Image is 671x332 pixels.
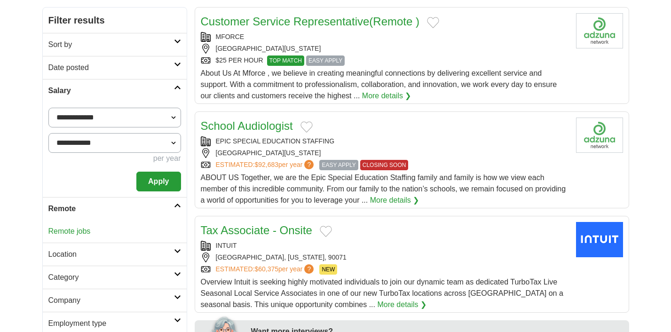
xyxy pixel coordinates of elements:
a: Sort by [43,33,187,56]
div: [GEOGRAPHIC_DATA][US_STATE] [201,148,568,158]
a: More details ❯ [377,299,426,310]
div: MFORCE [201,32,568,42]
span: CLOSING SOON [360,160,409,170]
span: ? [304,160,314,169]
a: Category [43,266,187,289]
button: Add to favorite jobs [300,121,313,133]
a: Salary [43,79,187,102]
span: EASY APPLY [319,160,358,170]
span: EASY APPLY [306,55,345,66]
span: ABOUT US Together, we are the Epic Special Education Staffing family and family is how we view ea... [201,174,566,204]
button: Add to favorite jobs [427,17,439,28]
span: NEW [319,264,337,275]
a: Remote [43,197,187,220]
h2: Sort by [48,39,174,50]
h2: Category [48,272,174,283]
span: Overview Intuit is seeking highly motivated individuals to join our dynamic team as dedicated Tur... [201,278,563,308]
img: Company logo [576,118,623,153]
a: More details ❯ [362,90,411,102]
a: Remote jobs [48,227,91,235]
span: $60,375 [254,265,278,273]
img: Company logo [576,13,623,48]
div: per year [48,153,181,164]
a: Location [43,243,187,266]
img: Intuit logo [576,222,623,257]
h2: Employment type [48,318,174,329]
button: Apply [136,172,181,191]
h2: Filter results [43,8,187,33]
h2: Company [48,295,174,306]
h2: Date posted [48,62,174,73]
a: Tax Associate - Onsite [201,224,312,237]
a: Customer Service Representative(Remote ) [201,15,420,28]
a: INTUIT [216,242,237,249]
div: [GEOGRAPHIC_DATA][US_STATE] [201,44,568,54]
a: Company [43,289,187,312]
a: More details ❯ [370,195,419,206]
a: School Audiologist [201,119,293,132]
h2: Remote [48,203,174,214]
a: ESTIMATED:$92,683per year? [216,160,316,170]
span: ? [304,264,314,274]
a: ESTIMATED:$60,375per year? [216,264,316,275]
a: Date posted [43,56,187,79]
div: [GEOGRAPHIC_DATA], [US_STATE], 90071 [201,253,568,262]
span: TOP MATCH [267,55,304,66]
span: $92,683 [254,161,278,168]
h2: Salary [48,85,174,96]
h2: Location [48,249,174,260]
button: Add to favorite jobs [320,226,332,237]
div: $25 PER HOUR [201,55,568,66]
span: About Us At Mforce , we believe in creating meaningful connections by delivering excellent servic... [201,69,557,100]
div: EPIC SPECIAL EDUCATION STAFFING [201,136,568,146]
